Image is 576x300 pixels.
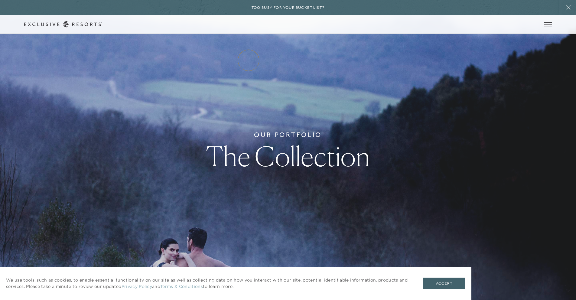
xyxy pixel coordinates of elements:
[160,284,203,290] a: Terms & Conditions
[206,143,370,170] h1: The Collection
[6,277,411,290] p: We use tools, such as cookies, to enable essential functionality on our site as well as collectin...
[544,22,552,27] button: Open navigation
[122,284,152,290] a: Privacy Policy
[252,5,325,11] h6: Too busy for your bucket list?
[254,130,322,140] h6: Our Portfolio
[423,278,465,289] button: Accept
